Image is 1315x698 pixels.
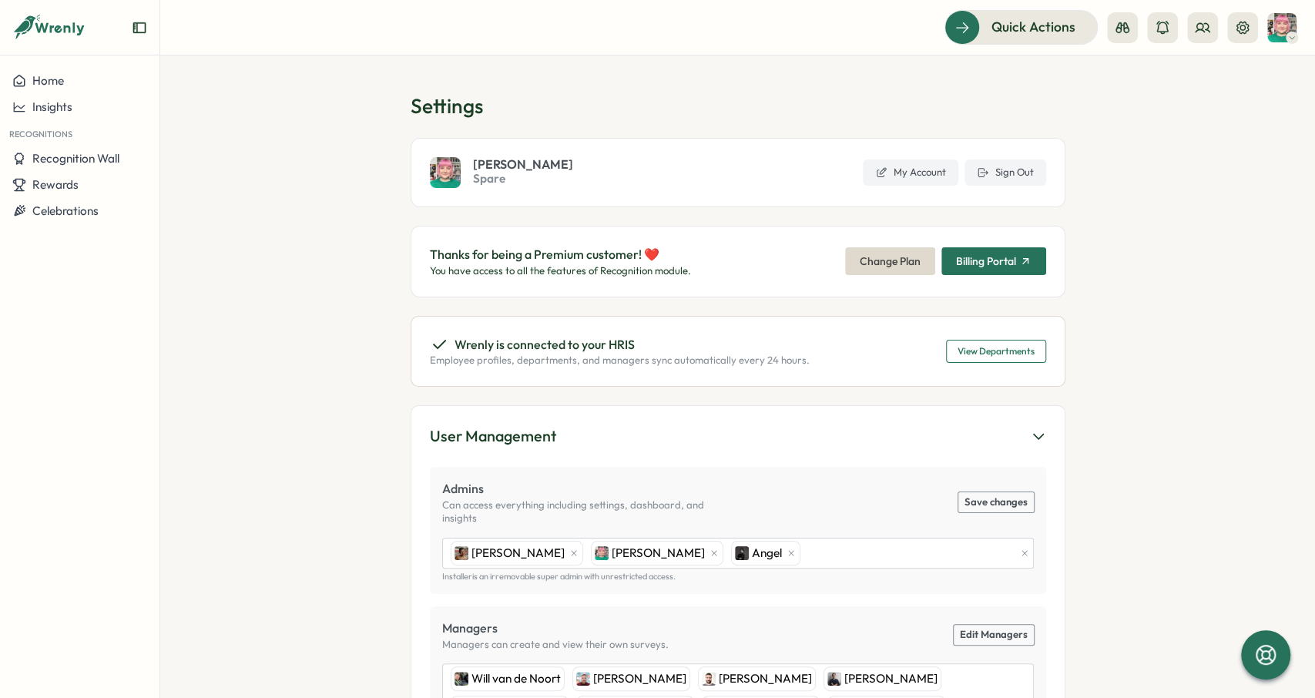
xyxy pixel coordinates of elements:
button: Expand sidebar [132,20,147,35]
span: Home [32,73,64,88]
button: View Departments [946,340,1046,363]
img: Destani Engel [595,546,609,560]
p: Wrenly is connected to your HRIS [455,335,635,354]
button: Save changes [958,492,1034,512]
img: Shelby Perera [455,546,468,560]
span: [PERSON_NAME] [844,670,938,687]
button: Billing Portal [941,247,1046,275]
div: User Management [430,425,556,448]
p: Can access everything including settings, dashboard, and insights [442,498,738,525]
span: Will van de Noort [471,670,561,687]
p: You have access to all the features of Recognition module. [430,264,691,278]
img: Andre Cytryn [702,672,716,686]
p: Thanks for being a Premium customer! ❤️ [430,245,691,264]
span: Recognition Wall [32,151,119,166]
span: Sign Out [995,166,1034,180]
span: Spare [473,170,573,187]
span: [PERSON_NAME] [471,545,565,562]
p: Admins [442,479,738,498]
button: User Management [430,425,1046,448]
span: Change Plan [860,248,921,274]
button: Change Plan [845,247,935,275]
span: [PERSON_NAME] [473,158,573,170]
span: [PERSON_NAME] [593,670,686,687]
img: Will van de Noort [455,672,468,686]
span: Celebrations [32,203,99,218]
p: Managers [442,619,669,638]
span: Quick Actions [991,17,1075,37]
a: Edit Managers [954,625,1034,645]
p: Installer is an irremovable super admin with unrestricted access. [442,572,1034,582]
img: Angel [735,546,749,560]
h1: Settings [411,92,1065,119]
span: Angel [752,545,782,562]
button: Quick Actions [944,10,1098,44]
a: My Account [863,159,958,186]
span: View Departments [958,341,1035,362]
span: Billing Portal [956,256,1016,267]
span: My Account [894,166,946,180]
img: Destani Engel [1267,13,1297,42]
p: Employee profiles, departments, and managers sync automatically every 24 hours. [430,354,810,367]
span: Rewards [32,177,79,192]
img: Bob Orlando [576,672,590,686]
span: Insights [32,99,72,114]
span: [PERSON_NAME] [719,670,812,687]
p: Managers can create and view their own surveys. [442,638,669,652]
button: Sign Out [964,159,1046,186]
img: Scott Grunerud [827,672,841,686]
img: Destani Engel [430,157,461,188]
span: [PERSON_NAME] [612,545,705,562]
